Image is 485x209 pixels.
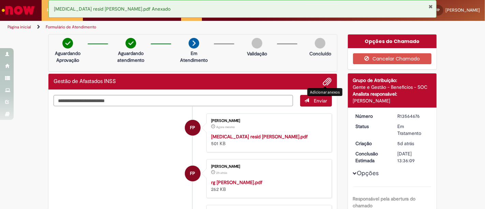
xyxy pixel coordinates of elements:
div: Fernanda Quiteria Arraes Pimentel [185,120,201,136]
img: check-circle-green.png [62,38,73,48]
img: img-circle-grey.png [315,38,325,48]
dt: Status [351,123,393,130]
dt: Criação [351,140,393,147]
div: Fernanda Quiteria Arraes Pimentel [185,166,201,181]
dt: Conclusão Estimada [351,150,393,164]
textarea: Digite sua mensagem aqui... [54,95,293,106]
h2: Gestão de Afastados INSS Histórico de tíquete [54,79,116,85]
span: FP [190,120,195,136]
a: [MEDICAL_DATA] resid [PERSON_NAME].pdf [211,134,308,140]
span: FP [436,8,440,12]
div: 262 KB [211,179,325,193]
div: Em Tratamento [397,123,429,137]
button: Enviar [300,95,332,107]
div: Adicionar anexos [307,88,342,96]
img: arrow-next.png [189,38,199,48]
p: Concluído [309,50,331,57]
span: Enviar [314,98,327,104]
div: R13564676 [397,113,429,120]
button: Cancelar Chamado [353,53,432,64]
div: Opções do Chamado [348,34,437,48]
p: Em Atendimento [177,50,210,64]
div: [DATE] 13:36:09 [397,150,429,164]
img: img-circle-grey.png [252,38,262,48]
div: [PERSON_NAME] [353,97,432,104]
img: ServiceNow [1,3,36,17]
p: Aguardando atendimento [114,50,147,64]
div: Gente e Gestão - Benefícios - SOC [353,84,432,90]
a: Formulário de Atendimento [46,24,96,30]
span: [PERSON_NAME] [445,7,480,13]
button: Fechar Notificação [428,4,433,9]
p: Validação [247,50,267,57]
img: check-circle-green.png [126,38,136,48]
span: [MEDICAL_DATA] resid [PERSON_NAME].pdf Anexado [54,6,171,12]
time: 29/09/2025 13:38:55 [216,171,227,175]
div: [PERSON_NAME] [211,119,325,123]
div: Grupo de Atribuição: [353,77,432,84]
span: 5d atrás [397,140,414,147]
a: rg [PERSON_NAME].pdf [211,179,262,185]
button: Adicionar anexos [323,77,332,86]
span: 2h atrás [216,171,227,175]
b: Responsável pela abertura do chamado [353,196,416,209]
span: Agora mesmo [216,125,235,129]
span: FP [190,165,195,182]
time: 24/09/2025 18:36:45 [397,140,414,147]
div: 24/09/2025 18:36:45 [397,140,429,147]
dt: Número [351,113,393,120]
div: [PERSON_NAME] [211,165,325,169]
ul: Trilhas de página [5,21,318,33]
time: 29/09/2025 16:05:51 [216,125,235,129]
span: Requisições [47,7,71,14]
div: 501 KB [211,133,325,147]
p: Aguardando Aprovação [51,50,84,64]
div: Analista responsável: [353,90,432,97]
a: Página inicial [8,24,31,30]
